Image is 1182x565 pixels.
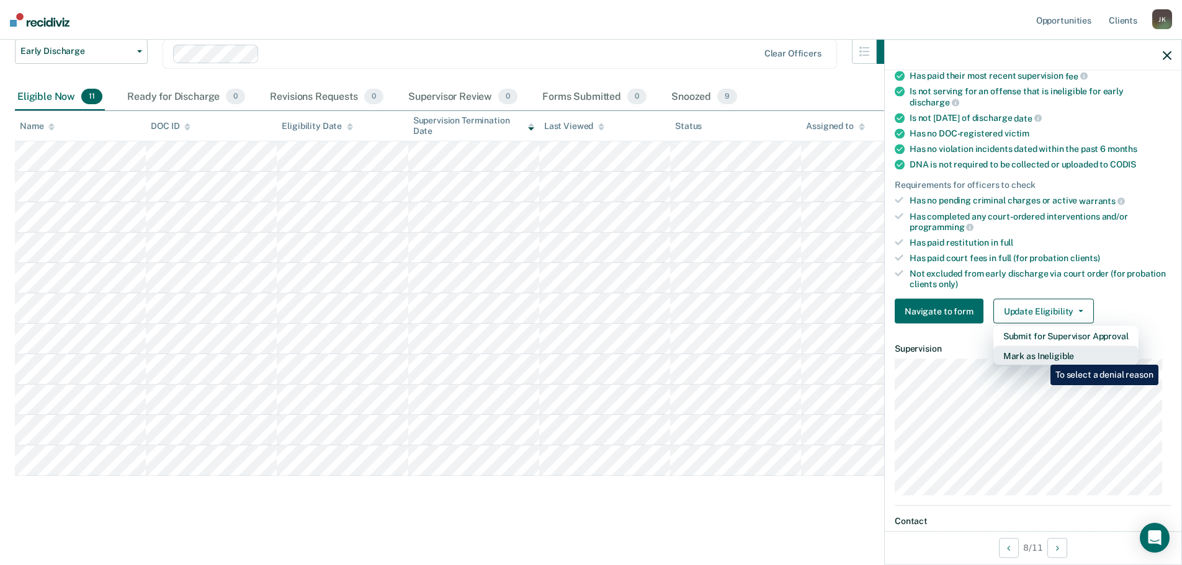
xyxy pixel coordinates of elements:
[1014,113,1041,123] span: date
[669,84,740,111] div: Snoozed
[764,48,822,59] div: Clear officers
[910,97,959,107] span: discharge
[226,89,245,105] span: 0
[717,89,737,105] span: 9
[540,84,649,111] div: Forms Submitted
[910,159,1171,170] div: DNA is not required to be collected or uploaded to
[1065,71,1088,81] span: fee
[1140,523,1170,553] div: Open Intercom Messenger
[151,121,190,131] div: DOC ID
[267,84,385,111] div: Revisions Requests
[1152,9,1172,29] div: J K
[1079,195,1125,205] span: warrants
[993,326,1139,346] button: Submit for Supervisor Approval
[895,299,983,324] button: Navigate to form
[910,144,1171,154] div: Has no violation incidents dated within the past 6
[81,89,102,105] span: 11
[806,121,864,131] div: Assigned to
[999,538,1019,558] button: Previous Opportunity
[910,86,1171,107] div: Is not serving for an offense that is ineligible for early
[675,121,702,131] div: Status
[885,531,1181,564] div: 8 / 11
[406,84,521,111] div: Supervisor Review
[1005,128,1029,138] span: victim
[910,268,1171,289] div: Not excluded from early discharge via court order (for probation clients
[15,84,105,111] div: Eligible Now
[910,222,974,232] span: programming
[993,299,1094,324] button: Update Eligibility
[910,211,1171,232] div: Has completed any court-ordered interventions and/or
[364,89,383,105] span: 0
[282,121,353,131] div: Eligibility Date
[939,278,958,288] span: only)
[910,252,1171,263] div: Has paid court fees in full (for probation
[10,13,69,27] img: Recidiviz
[910,128,1171,139] div: Has no DOC-registered
[20,46,132,56] span: Early Discharge
[1108,144,1137,154] span: months
[895,344,1171,354] dt: Supervision
[910,195,1171,207] div: Has no pending criminal charges or active
[544,121,604,131] div: Last Viewed
[1000,238,1013,247] span: full
[1070,252,1100,262] span: clients)
[498,89,517,105] span: 0
[910,70,1171,81] div: Has paid their most recent supervision
[125,84,248,111] div: Ready for Discharge
[993,346,1139,366] button: Mark as Ineligible
[627,89,647,105] span: 0
[1110,159,1136,169] span: CODIS
[910,112,1171,123] div: Is not [DATE] of discharge
[895,515,1171,526] dt: Contact
[1047,538,1067,558] button: Next Opportunity
[413,115,534,136] div: Supervision Termination Date
[895,180,1171,190] div: Requirements for officers to check
[910,238,1171,248] div: Has paid restitution in
[895,299,988,324] a: Navigate to form link
[20,121,55,131] div: Name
